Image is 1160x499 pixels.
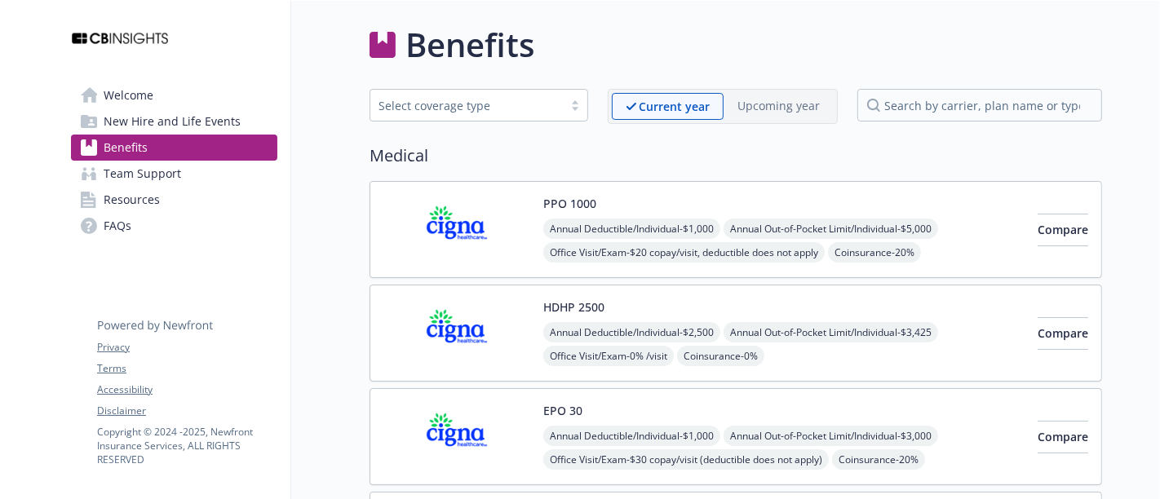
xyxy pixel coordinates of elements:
[737,97,820,114] p: Upcoming year
[857,89,1102,121] input: search by carrier, plan name or type
[383,195,530,264] img: CIGNA carrier logo
[543,298,604,316] button: HDHP 2500
[71,135,277,161] a: Benefits
[543,322,720,342] span: Annual Deductible/Individual - $2,500
[104,135,148,161] span: Benefits
[71,187,277,213] a: Resources
[104,187,160,213] span: Resources
[71,108,277,135] a: New Hire and Life Events
[543,402,582,419] button: EPO 30
[405,20,534,69] h1: Benefits
[97,404,277,418] a: Disclaimer
[104,161,181,187] span: Team Support
[543,195,596,212] button: PPO 1000
[832,449,925,470] span: Coinsurance - 20%
[543,449,829,470] span: Office Visit/Exam - $30 copay/visit (deductible does not apply)
[724,322,938,342] span: Annual Out-of-Pocket Limit/Individual - $3,425
[71,213,277,239] a: FAQs
[370,144,1102,168] h2: Medical
[97,425,277,466] p: Copyright © 2024 - 2025 , Newfront Insurance Services, ALL RIGHTS RESERVED
[383,298,530,368] img: CIGNA carrier logo
[379,97,555,114] div: Select coverage type
[724,93,834,120] span: Upcoming year
[71,161,277,187] a: Team Support
[97,361,277,376] a: Terms
[97,382,277,397] a: Accessibility
[543,242,825,263] span: Office Visit/Exam - $20 copay/visit, deductible does not apply
[724,219,938,239] span: Annual Out-of-Pocket Limit/Individual - $5,000
[383,402,530,471] img: CIGNA carrier logo
[639,98,710,115] p: Current year
[828,242,921,263] span: Coinsurance - 20%
[543,346,674,366] span: Office Visit/Exam - 0% /visit
[724,426,938,446] span: Annual Out-of-Pocket Limit/Individual - $3,000
[104,108,241,135] span: New Hire and Life Events
[543,426,720,446] span: Annual Deductible/Individual - $1,000
[677,346,764,366] span: Coinsurance - 0%
[1038,421,1088,453] button: Compare
[1038,214,1088,246] button: Compare
[104,213,131,239] span: FAQs
[1038,429,1088,444] span: Compare
[71,82,277,108] a: Welcome
[1038,222,1088,237] span: Compare
[543,219,720,239] span: Annual Deductible/Individual - $1,000
[1038,317,1088,350] button: Compare
[104,82,153,108] span: Welcome
[97,340,277,355] a: Privacy
[1038,325,1088,341] span: Compare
